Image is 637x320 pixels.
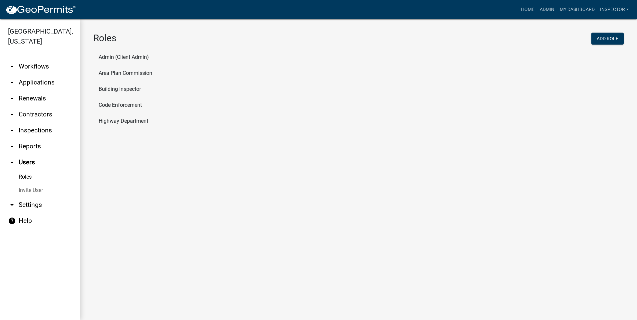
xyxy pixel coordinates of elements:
li: Highway Department [93,113,624,129]
i: arrow_drop_down [8,142,16,150]
li: Building Inspector [93,81,624,97]
li: Code Enforcement [93,97,624,113]
i: arrow_drop_down [8,201,16,209]
button: Add Role [591,33,624,45]
a: Admin [537,3,557,16]
a: Inspector [597,3,632,16]
i: help [8,217,16,225]
i: arrow_drop_down [8,126,16,134]
li: Admin (Client Admin) [93,49,624,65]
li: Area Plan Commission [93,65,624,81]
a: Home [518,3,537,16]
h3: Roles [93,33,353,44]
i: arrow_drop_down [8,94,16,102]
i: arrow_drop_down [8,79,16,86]
i: arrow_drop_down [8,63,16,71]
a: My Dashboard [557,3,597,16]
i: arrow_drop_up [8,158,16,166]
i: arrow_drop_down [8,110,16,118]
